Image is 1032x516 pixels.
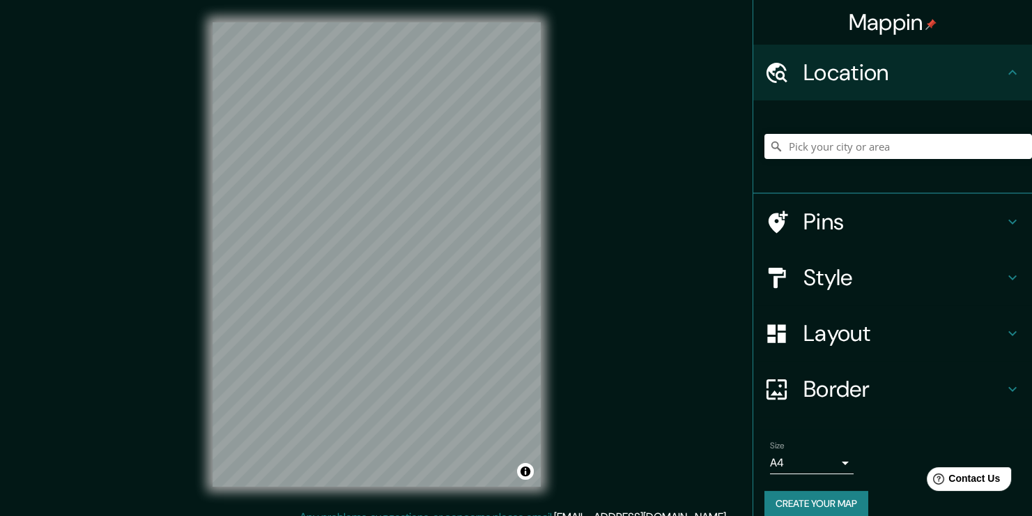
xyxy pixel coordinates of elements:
[770,440,785,452] label: Size
[753,194,1032,250] div: Pins
[213,22,541,487] canvas: Map
[753,361,1032,417] div: Border
[803,264,1004,291] h4: Style
[803,319,1004,347] h4: Layout
[770,452,854,474] div: A4
[849,8,937,36] h4: Mappin
[753,45,1032,100] div: Location
[803,59,1004,86] h4: Location
[517,463,534,480] button: Toggle attribution
[764,134,1032,159] input: Pick your city or area
[753,305,1032,361] div: Layout
[925,19,937,30] img: pin-icon.png
[908,462,1017,501] iframe: Help widget launcher
[803,375,1004,403] h4: Border
[803,208,1004,236] h4: Pins
[753,250,1032,305] div: Style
